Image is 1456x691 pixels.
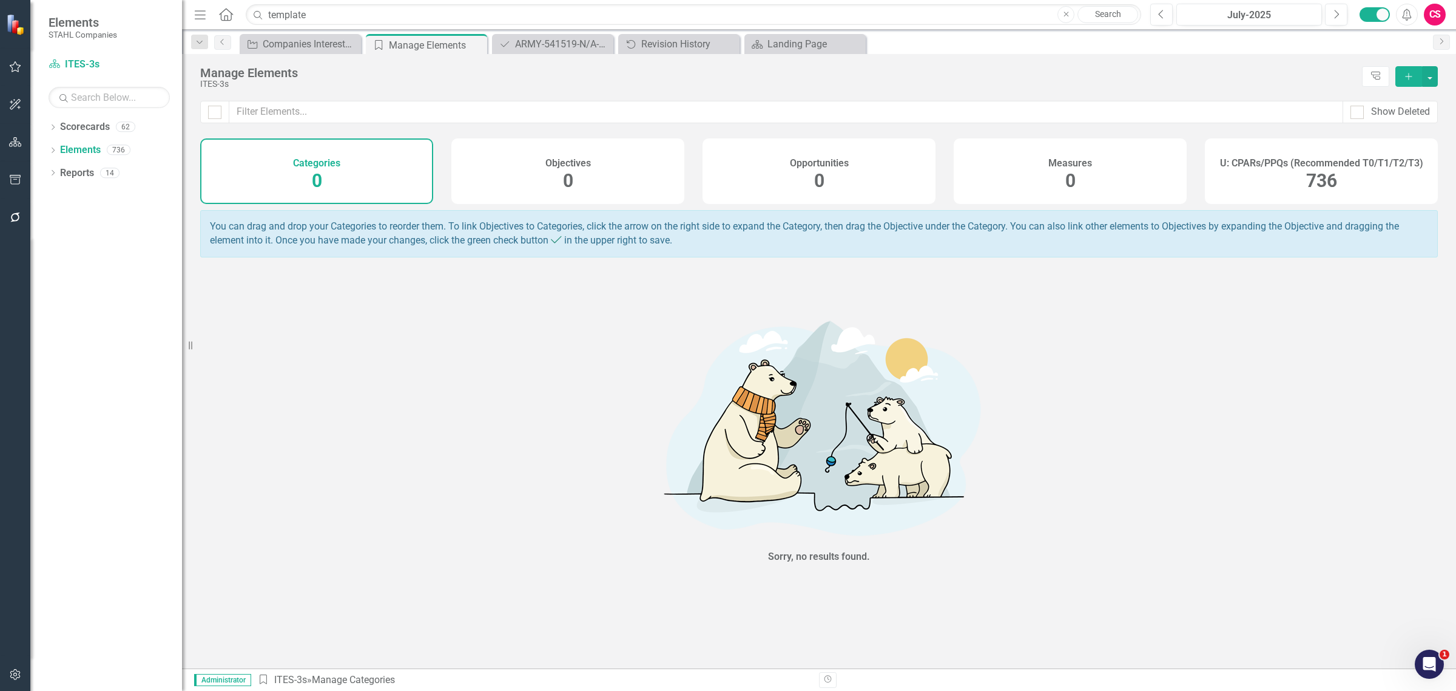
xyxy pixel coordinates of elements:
div: 736 [107,145,130,155]
span: 0 [814,170,824,191]
input: Search Below... [49,87,170,108]
a: Scorecards [60,120,110,134]
div: Manage Elements [200,66,1356,80]
img: ClearPoint Strategy [6,14,27,35]
button: CS [1424,4,1446,26]
div: ARMY-541519-N/A-DB02-MAPS-T0-W911N223F0722 [515,36,610,52]
a: Landing Page [747,36,863,52]
a: ARMY-541519-N/A-DB02-MAPS-T0-W911N223F0722 [495,36,610,52]
h4: Objectives [545,158,591,169]
input: Filter Elements... [229,101,1343,123]
a: Reports [60,166,94,180]
div: 14 [100,168,120,178]
div: Show Deleted [1371,105,1430,119]
h4: Categories [293,158,340,169]
div: Revision History [641,36,736,52]
h4: Measures [1048,158,1092,169]
a: Elements [60,143,101,157]
img: No results found [637,304,1001,547]
span: 1 [1440,650,1449,659]
small: STAHL Companies [49,30,117,39]
div: Sorry, no results found. [768,550,870,564]
iframe: Intercom live chat [1415,650,1444,679]
a: Search [1077,6,1138,23]
div: Companies Interested Report [263,36,358,52]
span: 0 [312,170,322,191]
a: Companies Interested Report [243,36,358,52]
div: July-2025 [1181,8,1318,22]
h4: Opportunities [790,158,849,169]
span: Administrator [194,674,251,686]
span: Elements [49,15,117,30]
span: 0 [563,170,573,191]
a: Revision History [621,36,736,52]
div: 62 [116,122,135,132]
input: Search ClearPoint... [246,4,1141,26]
a: ITES-3s [49,58,170,72]
button: July-2025 [1176,4,1322,26]
div: » Manage Categories [257,673,810,687]
div: You can drag and drop your Categories to reorder them. To link Objectives to Categories, click th... [200,210,1438,257]
span: 0 [1065,170,1076,191]
div: ITES-3s [200,80,1356,89]
a: ITES-3s [274,674,307,686]
span: 736 [1306,170,1337,191]
h4: U: CPARs/PPQs (Recommended T0/T1/T2/T3) [1220,158,1423,169]
div: Landing Page [767,36,863,52]
div: Manage Elements [389,38,484,53]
